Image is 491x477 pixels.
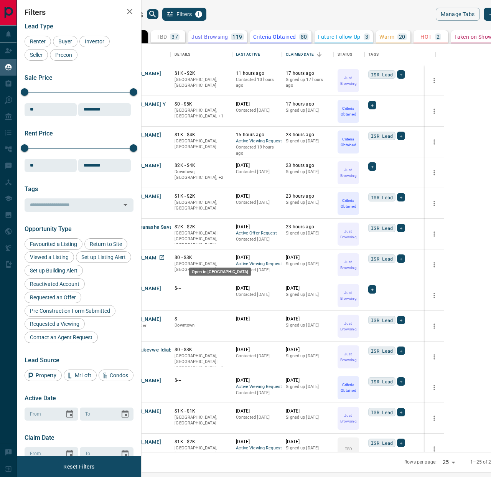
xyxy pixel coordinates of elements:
[400,378,402,385] span: +
[397,439,405,447] div: +
[175,44,190,65] div: Details
[286,377,330,384] p: [DATE]
[25,74,53,81] span: Sale Price
[175,132,228,138] p: $1K - $4K
[345,446,352,452] p: TBD
[397,408,405,416] div: +
[175,347,228,353] p: $0 - $3K
[236,347,278,353] p: [DATE]
[301,34,307,40] p: 80
[371,163,374,170] span: +
[236,200,278,206] p: Contacted [DATE]
[236,132,278,138] p: 15 hours ago
[27,321,82,327] span: Requested a Viewing
[286,230,330,236] p: Signed up [DATE]
[371,316,393,324] span: ISR Lead
[368,44,379,65] div: Tags
[400,255,402,262] span: +
[318,34,360,40] p: Future Follow Up
[236,414,278,421] p: Contacted [DATE]
[371,286,374,293] span: +
[286,138,330,144] p: Signed up [DATE]
[286,193,330,200] p: 23 hours ago
[371,439,393,447] span: ISR Lead
[27,308,113,314] span: Pre-Construction Form Submitted
[400,439,402,447] span: +
[428,320,440,332] button: more
[27,38,48,45] span: Renter
[175,193,228,200] p: $1K - $2K
[232,34,242,40] p: 119
[286,316,330,322] p: [DATE]
[286,408,330,414] p: [DATE]
[371,193,393,201] span: ISR Lead
[175,377,228,384] p: $---
[400,224,402,232] span: +
[368,162,376,171] div: +
[27,52,45,58] span: Seller
[162,8,206,21] button: Filters1
[371,132,393,140] span: ISR Lead
[175,408,228,414] p: $1K - $1K
[428,136,440,148] button: more
[286,77,330,89] p: Signed up 17 hours ago
[157,253,167,262] a: Open in New Tab
[368,285,376,294] div: +
[25,265,83,276] div: Set up Building Alert
[171,44,232,65] div: Details
[25,238,82,250] div: Favourited a Listing
[286,200,330,206] p: Signed up [DATE]
[84,238,127,250] div: Return to Site
[428,290,440,301] button: more
[236,138,278,145] span: Active Viewing Request
[428,198,440,209] button: more
[79,36,110,47] div: Investor
[236,285,278,292] p: [DATE]
[286,414,330,421] p: Signed up [DATE]
[338,44,352,65] div: Status
[62,406,77,422] button: Choose date
[25,434,54,441] span: Claim Date
[371,255,393,262] span: ISR Lead
[236,353,278,359] p: Contacted [DATE]
[175,162,228,169] p: $2K - $4K
[58,460,99,473] button: Reset Filters
[236,169,278,175] p: Contacted [DATE]
[338,382,358,393] p: Criteria Obtained
[236,390,278,396] p: Contacted [DATE]
[338,228,358,240] p: Just Browsing
[338,198,358,209] p: Criteria Obtained
[33,372,59,378] span: Property
[236,439,278,445] p: [DATE]
[121,101,166,108] button: [PERSON_NAME] Y
[62,446,77,462] button: Choose date
[27,334,95,340] span: Contact an Agent Request
[236,77,278,89] p: Contacted 13 hours ago
[236,451,278,457] p: Contacted [DATE]
[25,292,81,303] div: Requested an Offer
[286,224,330,230] p: 23 hours ago
[117,406,133,422] button: Choose date
[175,169,228,181] p: East End, Toronto
[175,353,228,371] p: Toronto
[428,75,440,86] button: more
[428,413,440,424] button: more
[428,106,440,117] button: more
[397,377,405,386] div: +
[27,267,80,274] span: Set up Building Alert
[397,347,405,355] div: +
[76,251,131,263] div: Set up Listing Alert
[236,377,278,384] p: [DATE]
[286,169,330,175] p: Signed up [DATE]
[253,34,296,40] p: Criteria Obtained
[236,224,278,230] p: [DATE]
[175,445,228,457] p: [GEOGRAPHIC_DATA], [GEOGRAPHIC_DATA]
[79,254,129,260] span: Set up Listing Alert
[25,278,85,290] div: Reactivated Account
[25,225,72,233] span: Opportunity Type
[175,70,228,77] p: $1K - $2K
[25,357,59,364] span: Lead Source
[147,9,158,19] button: search button
[286,347,330,353] p: [DATE]
[338,136,358,148] p: Criteria Obtained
